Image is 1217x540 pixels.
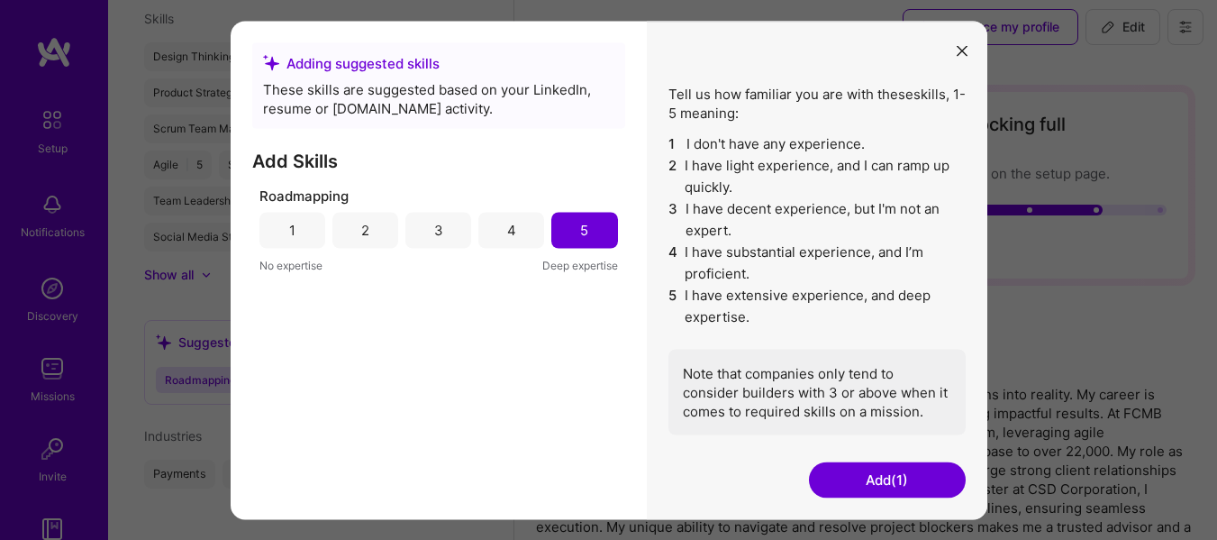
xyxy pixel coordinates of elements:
[361,221,369,240] div: 2
[668,241,966,284] li: I have substantial experience, and I’m proficient.
[263,79,614,117] div: These skills are suggested based on your LinkedIn, resume or [DOMAIN_NAME] activity.
[668,84,966,435] div: Tell us how familiar you are with these skills , 1-5 meaning:
[263,53,614,72] div: Adding suggested skills
[668,197,966,241] li: I have decent experience, but I'm not an expert.
[252,150,625,171] h3: Add Skills
[542,255,618,274] span: Deep expertise
[809,462,966,498] button: Add(1)
[668,154,678,197] span: 2
[668,241,678,284] span: 4
[668,284,678,327] span: 5
[957,46,967,57] i: icon Close
[668,197,678,241] span: 3
[668,133,966,154] li: I don't have any experience.
[668,349,966,435] div: Note that companies only tend to consider builders with 3 or above when it comes to required skil...
[668,133,679,154] span: 1
[668,154,966,197] li: I have light experience, and I can ramp up quickly.
[263,55,279,71] i: icon SuggestedTeams
[668,284,966,327] li: I have extensive experience, and deep expertise.
[231,21,987,519] div: modal
[259,255,322,274] span: No expertise
[580,221,588,240] div: 5
[289,221,295,240] div: 1
[434,221,443,240] div: 3
[507,221,516,240] div: 4
[259,186,349,205] span: Roadmapping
